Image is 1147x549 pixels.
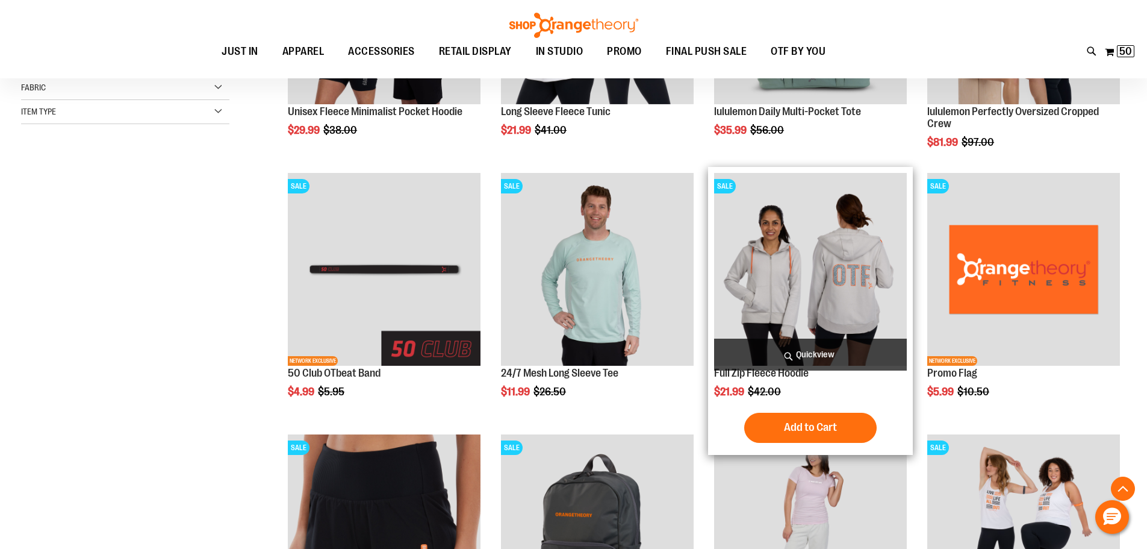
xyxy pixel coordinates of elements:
[666,38,747,65] span: FINAL PUSH SALE
[427,38,524,66] a: RETAIL DISPLAY
[927,367,977,379] a: Promo Flag
[270,38,337,66] a: APPAREL
[654,38,759,65] a: FINAL PUSH SALE
[595,38,654,66] a: PROMO
[1119,45,1132,57] span: 50
[714,386,746,398] span: $21.99
[714,124,748,136] span: $35.99
[607,38,642,65] span: PROMO
[927,386,956,398] span: $5.99
[759,38,838,66] a: OTF BY YOU
[524,38,595,66] a: IN STUDIO
[501,386,532,398] span: $11.99
[714,179,736,193] span: SALE
[336,38,427,66] a: ACCESSORIES
[288,179,309,193] span: SALE
[210,38,270,66] a: JUST IN
[222,38,258,65] span: JUST IN
[927,173,1120,366] img: Product image for Promo Flag Orange
[927,173,1120,368] a: Product image for Promo Flag OrangeSALENETWORK EXCLUSIVE
[21,107,56,116] span: Item Type
[748,386,783,398] span: $42.00
[501,124,533,136] span: $21.99
[508,13,640,38] img: Shop Orangetheory
[714,367,809,379] a: Full Zip Fleece Hoodie
[501,441,523,455] span: SALE
[501,179,523,193] span: SALE
[771,38,825,65] span: OTF BY YOU
[501,173,694,368] a: Main Image of 1457095SALE
[750,124,786,136] span: $56.00
[501,367,618,379] a: 24/7 Mesh Long Sleeve Tee
[957,386,991,398] span: $10.50
[744,413,877,443] button: Add to Cart
[927,441,949,455] span: SALE
[714,105,861,118] a: lululemon Daily Multi-Pocket Tote
[282,167,486,428] div: product
[536,38,583,65] span: IN STUDIO
[501,173,694,366] img: Main Image of 1457095
[282,38,325,65] span: APPAREL
[318,386,346,398] span: $5.95
[714,173,907,368] a: Main Image of 1457091SALE
[495,167,700,428] div: product
[323,124,359,136] span: $38.00
[288,356,338,366] span: NETWORK EXCLUSIVE
[927,356,977,366] span: NETWORK EXCLUSIVE
[288,386,316,398] span: $4.99
[535,124,568,136] span: $41.00
[288,441,309,455] span: SALE
[288,173,480,368] a: Main View of 2024 50 Club OTBeat BandSALENETWORK EXCLUSIVE
[1095,500,1129,534] button: Hello, have a question? Let’s chat.
[714,173,907,366] img: Main Image of 1457091
[927,105,1099,130] a: lululemon Perfectly Oversized Cropped Crew
[927,136,960,148] span: $81.99
[784,421,837,434] span: Add to Cart
[288,367,381,379] a: 50 Club OTbeat Band
[288,105,462,118] a: Unisex Fleece Minimalist Pocket Hoodie
[439,38,512,65] span: RETAIL DISPLAY
[708,167,913,455] div: product
[288,124,322,136] span: $29.99
[348,38,415,65] span: ACCESSORIES
[1111,477,1135,501] button: Back To Top
[501,105,611,118] a: Long Sleeve Fleece Tunic
[921,167,1126,428] div: product
[21,83,46,92] span: Fabric
[927,179,949,193] span: SALE
[288,173,480,366] img: Main View of 2024 50 Club OTBeat Band
[962,136,996,148] span: $97.00
[533,386,568,398] span: $26.50
[714,339,907,371] a: Quickview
